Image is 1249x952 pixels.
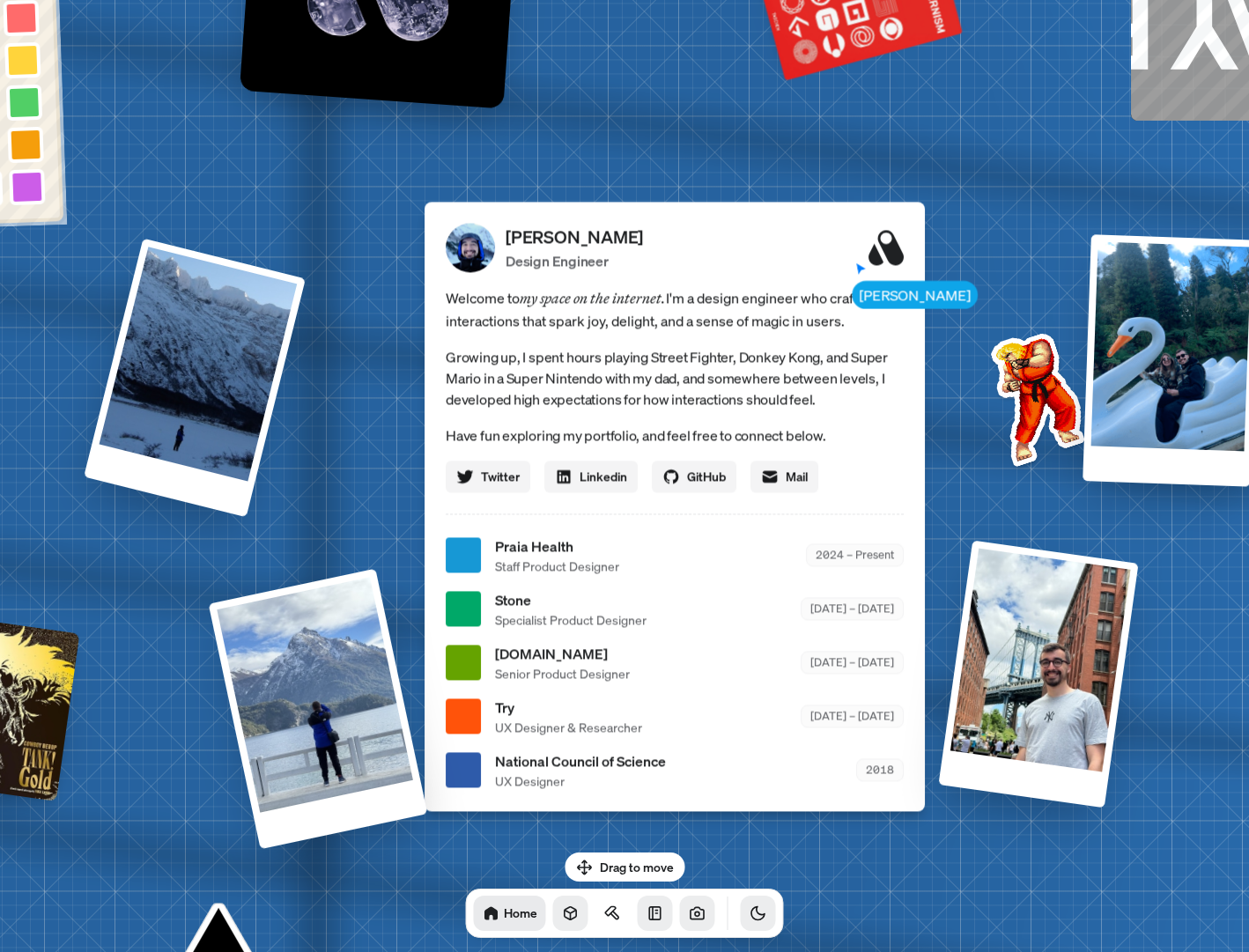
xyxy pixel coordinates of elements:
img: Profile Picture [446,223,495,272]
a: Mail [750,461,818,492]
span: UX Designer [495,771,666,790]
div: [DATE] – [DATE] [801,652,904,674]
div: 2024 – Present [806,544,904,566]
span: Specialist Product Designer [495,610,647,629]
span: GitHub [687,467,726,485]
button: Toggle Theme [741,896,776,931]
p: Have fun exploring my portfolio, and feel free to connect below. [446,424,904,446]
a: Linkedin [544,461,638,492]
span: Linkedin [580,467,627,485]
div: 2018 [856,759,904,781]
p: Design Engineer [506,250,643,271]
span: Mail [786,467,808,485]
span: [DOMAIN_NAME] [495,643,630,664]
p: [PERSON_NAME] [506,224,643,250]
span: Praia Health [495,535,619,557]
span: Staff Product Designer [495,557,619,575]
a: Home [474,896,546,931]
span: Try [495,697,642,718]
span: Senior Product Designer [495,664,630,683]
a: GitHub [652,461,736,492]
span: Stone [495,589,647,610]
img: Profile example [945,306,1123,484]
div: [DATE] – [DATE] [801,705,904,727]
p: Growing up, I spent hours playing Street Fighter, Donkey Kong, and Super Mario in a Super Nintend... [446,346,904,410]
a: Twitter [446,461,530,492]
h1: Home [504,904,537,921]
div: [DATE] – [DATE] [801,598,904,620]
span: Twitter [481,467,520,485]
em: my space on the internet. [520,289,666,306]
span: UX Designer & Researcher [495,718,642,736]
span: Welcome to I'm a design engineer who crafts interactions that spark joy, delight, and a sense of ... [446,286,904,332]
span: National Council of Science [495,750,666,771]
